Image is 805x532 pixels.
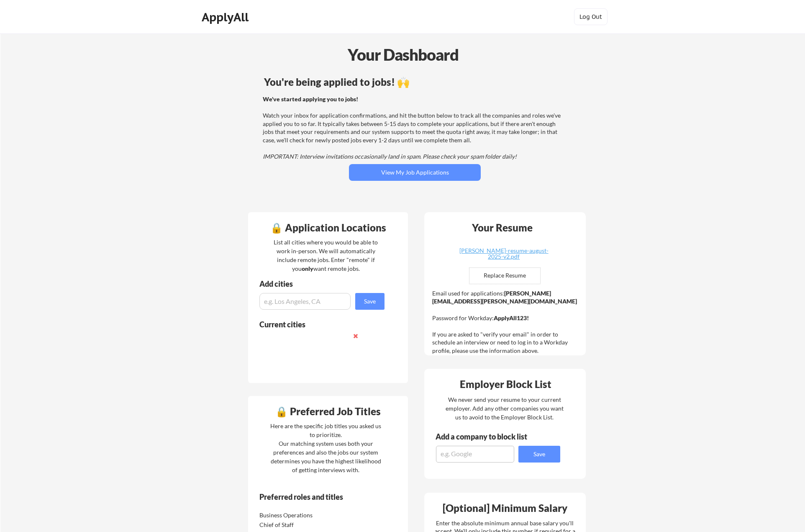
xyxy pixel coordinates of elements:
[259,321,375,328] div: Current cities
[202,10,251,24] div: ApplyAll
[259,293,351,310] input: e.g. Los Angeles, CA
[268,238,383,273] div: List all cities where you would be able to work in-person. We will automatically include remote j...
[432,290,577,305] strong: [PERSON_NAME][EMAIL_ADDRESS][PERSON_NAME][DOMAIN_NAME]
[302,265,313,272] strong: only
[574,8,608,25] button: Log Out
[263,153,517,160] em: IMPORTANT: Interview invitations occasionally land in spam. Please check your spam folder daily!
[259,511,348,519] div: Business Operations
[263,95,358,103] strong: We've started applying you to jobs!
[259,493,373,501] div: Preferred roles and titles
[259,521,348,529] div: Chief of Staff
[454,248,554,261] a: [PERSON_NAME]-resume-august-2025-v2.pdf
[432,289,580,355] div: Email used for applications: Password for Workday: If you are asked to "verify your email" in ord...
[268,421,383,474] div: Here are the specific job titles you asked us to prioritize. Our matching system uses both your p...
[1,43,805,67] div: Your Dashboard
[428,379,583,389] div: Employer Block List
[445,395,564,421] div: We never send your resume to your current employer. Add any other companies you want us to avoid ...
[436,433,540,440] div: Add a company to block list
[263,95,564,161] div: Watch your inbox for application confirmations, and hit the button below to track all the compani...
[427,503,583,513] div: [Optional] Minimum Salary
[518,446,560,463] button: Save
[264,77,566,87] div: You're being applied to jobs! 🙌
[349,164,481,181] button: View My Job Applications
[454,248,554,260] div: [PERSON_NAME]-resume-august-2025-v2.pdf
[355,293,385,310] button: Save
[259,280,387,288] div: Add cities
[494,314,529,321] strong: ApplyAll123!
[250,223,406,233] div: 🔒 Application Locations
[461,223,544,233] div: Your Resume
[250,406,406,416] div: 🔒 Preferred Job Titles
